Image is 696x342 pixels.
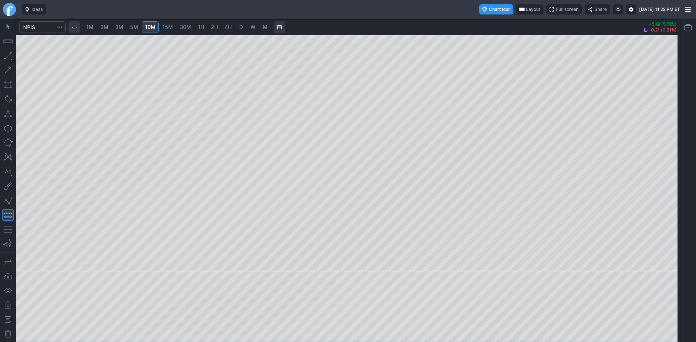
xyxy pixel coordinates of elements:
button: Chart tour [479,4,513,14]
span: D [239,24,243,30]
a: Finviz.com [3,3,16,16]
button: Elliott waves [2,195,14,206]
button: Polygon [2,137,14,148]
a: M [259,21,271,33]
button: XABCD [2,151,14,163]
button: Add note [2,314,14,325]
span: Full screen [556,6,579,13]
span: 4H [225,24,232,30]
button: Ellipse [2,122,14,134]
a: 5M [127,21,141,33]
a: 4H [221,21,235,33]
span: Chart tour [489,6,510,13]
span: Ideas [32,6,43,13]
span: -0.21 (0.21%) [649,28,677,32]
span: [DATE] 11:22 PM ET [639,6,680,13]
span: W [250,24,256,30]
button: Ideas [22,4,46,14]
span: Layout [526,6,540,13]
button: Fibonacci retracements [2,209,14,221]
input: Search [19,21,66,33]
span: Share [594,6,607,13]
button: Drawings autosave: Off [2,270,14,282]
a: 30M [177,21,194,33]
button: Search [55,21,65,33]
button: Text [2,166,14,177]
a: 1H [195,21,207,33]
button: Full screen [546,4,582,14]
span: 30M [180,24,191,30]
button: Line [2,50,14,62]
button: Range [274,21,285,33]
span: 5M [130,24,138,30]
button: Arrow [2,64,14,76]
button: Brush [2,180,14,192]
a: W [247,21,259,33]
span: 1H [198,24,204,30]
p: +5.19 (5.51%) [643,22,677,26]
button: Triangle [2,108,14,119]
span: M [263,24,268,30]
button: Measure [2,35,14,47]
button: Anchored VWAP [2,238,14,250]
button: Mouse [2,21,14,33]
button: Settings [626,4,636,14]
button: Rectangle [2,79,14,90]
a: D [235,21,247,33]
button: Remove all drawings [2,328,14,340]
button: Toggle light mode [613,4,623,14]
a: 2H [208,21,221,33]
button: Hide drawings [2,285,14,296]
button: Lock drawings [2,299,14,311]
span: 3M [115,24,123,30]
a: 2M [97,21,112,33]
a: 15M [159,21,176,33]
span: 2M [100,24,108,30]
span: 15M [162,24,173,30]
button: Share [585,4,610,14]
button: Drawing mode: Single [2,256,14,267]
span: 10M [145,24,156,30]
span: 1M [86,24,94,30]
button: Position [2,224,14,235]
span: 2H [211,24,218,30]
button: Interval [69,21,80,33]
a: 10M [142,21,159,33]
button: Rotated rectangle [2,93,14,105]
a: 3M [112,21,127,33]
button: Portfolio watchlist [682,21,694,33]
button: Layout [516,4,543,14]
a: 1M [83,21,97,33]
